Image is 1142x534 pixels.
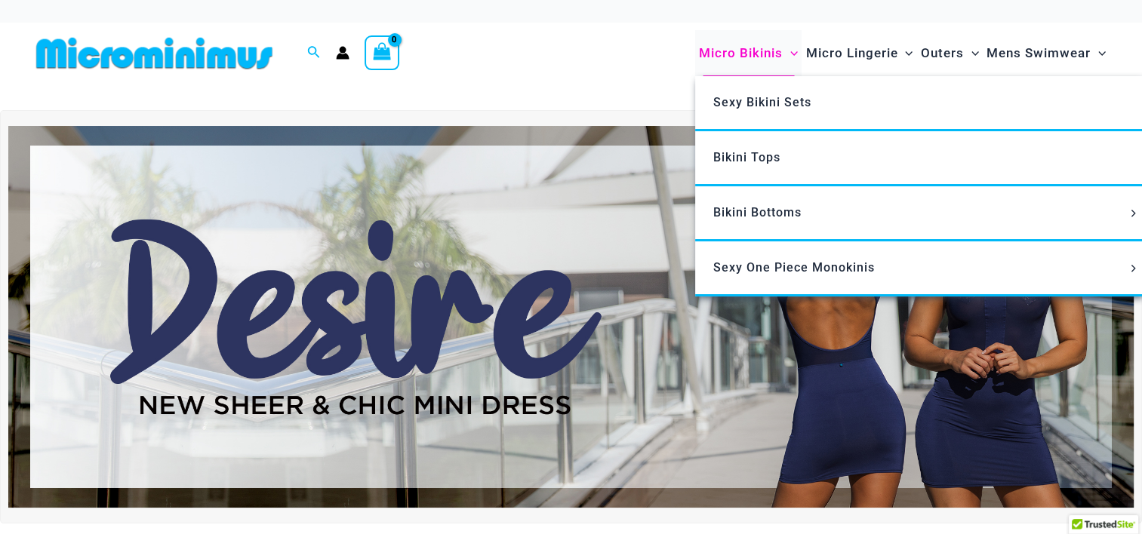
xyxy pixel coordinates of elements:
span: Menu Toggle [897,34,913,72]
span: Bikini Bottoms [713,205,802,219]
a: View Shopping Cart, empty [365,35,399,70]
a: Account icon link [336,46,349,60]
span: Outers [921,34,964,72]
span: Menu Toggle [1125,265,1142,272]
span: Menu Toggle [1125,210,1142,217]
nav: Site Navigation [693,28,1112,78]
span: Micro Bikinis [699,34,783,72]
span: Sexy One Piece Monokinis [713,260,875,275]
a: Search icon link [307,44,321,63]
span: Menu Toggle [783,34,798,72]
span: Menu Toggle [964,34,979,72]
span: Micro Lingerie [805,34,897,72]
span: Sexy Bikini Sets [713,95,811,109]
a: OutersMenu ToggleMenu Toggle [917,30,983,76]
a: Micro BikinisMenu ToggleMenu Toggle [695,30,802,76]
a: Micro LingerieMenu ToggleMenu Toggle [802,30,916,76]
a: Mens SwimwearMenu ToggleMenu Toggle [983,30,1110,76]
img: Desire me Navy Dress [8,126,1134,508]
span: Bikini Tops [713,150,780,164]
span: Menu Toggle [1091,34,1106,72]
img: MM SHOP LOGO FLAT [30,36,279,70]
span: Mens Swimwear [987,34,1091,72]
